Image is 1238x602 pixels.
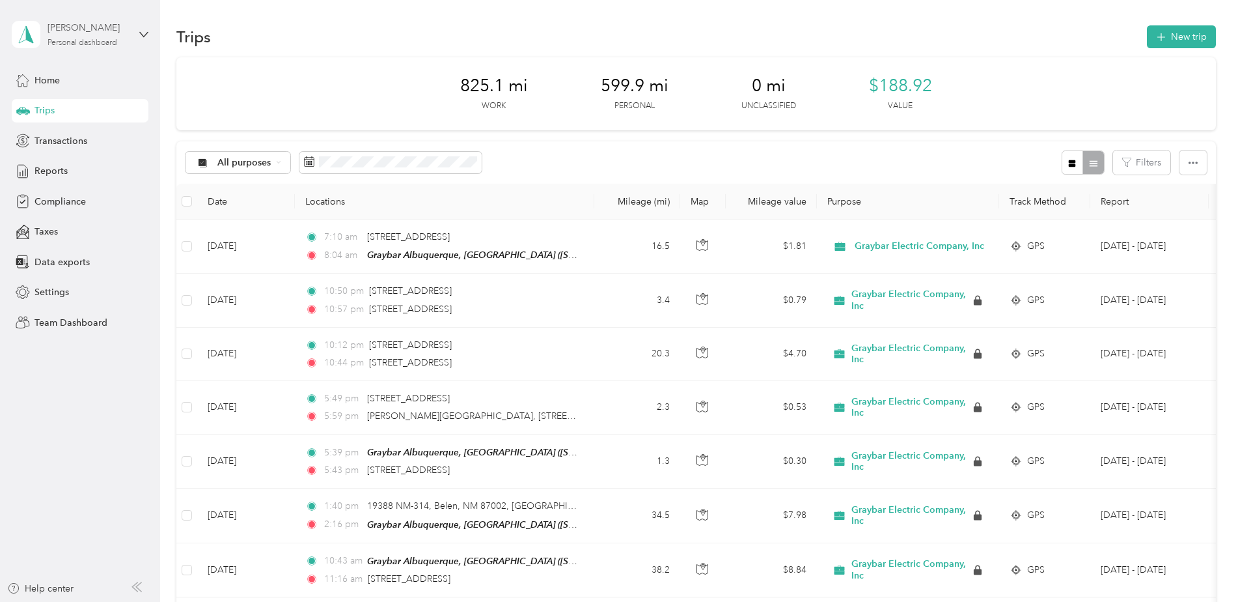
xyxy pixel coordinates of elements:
td: 38.2 [594,543,680,597]
span: [STREET_ADDRESS] [369,304,452,315]
span: Trips [34,104,55,117]
td: [DATE] [197,220,295,274]
td: [DATE] [197,328,295,381]
span: $188.92 [869,76,932,96]
span: 5:59 pm [324,409,361,423]
p: Value [888,100,913,112]
td: Sep 1 - 30, 2025 [1090,274,1209,327]
span: 825.1 mi [460,76,528,96]
button: Help center [7,582,74,595]
span: 10:57 pm [324,302,364,317]
h1: Trips [176,30,211,44]
span: 7:10 am [324,230,361,244]
span: Graybar Albuquerque, [GEOGRAPHIC_DATA] ([STREET_ADDRESS][US_STATE]) [367,519,691,530]
span: 0 mi [752,76,786,96]
td: 20.3 [594,328,680,381]
span: Graybar Electric Company, Inc [851,450,971,473]
span: Graybar Electric Company, Inc [851,343,971,365]
td: Sep 1 - 30, 2025 [1090,381,1209,435]
button: New trip [1147,25,1216,48]
span: 19388 NM-314, Belen, NM 87002, [GEOGRAPHIC_DATA] [367,500,605,511]
span: Graybar Electric Company, Inc [851,396,971,419]
td: 2.3 [594,381,680,435]
span: 10:12 pm [324,338,364,352]
span: Graybar Albuquerque, [GEOGRAPHIC_DATA] ([STREET_ADDRESS][US_STATE]) [367,250,691,261]
span: 599.9 mi [601,76,668,96]
iframe: Everlance-gr Chat Button Frame [1165,529,1238,602]
span: GPS [1027,239,1045,253]
span: 11:16 am [324,572,363,586]
td: $1.81 [726,220,817,274]
span: [STREET_ADDRESS] [369,285,452,296]
span: [PERSON_NAME][GEOGRAPHIC_DATA], [STREET_ADDRESS] [367,410,621,422]
span: 10:50 pm [324,284,364,298]
th: Locations [295,184,594,220]
div: [PERSON_NAME] [48,21,129,35]
span: GPS [1027,563,1045,577]
td: $7.98 [726,489,817,543]
span: Compliance [34,195,86,208]
span: 5:39 pm [324,446,361,460]
span: Graybar Albuquerque, [GEOGRAPHIC_DATA] ([STREET_ADDRESS][US_STATE]) [367,447,691,458]
th: Report [1090,184,1209,220]
td: [DATE] [197,435,295,489]
span: 8:04 am [324,248,361,263]
td: $8.84 [726,543,817,597]
span: [STREET_ADDRESS] [367,393,450,404]
p: Unclassified [741,100,796,112]
span: GPS [1027,508,1045,523]
span: GPS [1027,293,1045,308]
span: 5:43 pm [324,463,361,478]
td: 1.3 [594,435,680,489]
span: GPS [1027,400,1045,414]
span: Graybar Electric Company, Inc [851,504,971,527]
span: Graybar Electric Company, Inc [851,289,971,311]
span: Transactions [34,134,87,148]
th: Track Method [999,184,1090,220]
td: Sep 1 - 30, 2025 [1090,435,1209,489]
span: 2:16 pm [324,517,361,532]
span: Graybar Albuquerque, [GEOGRAPHIC_DATA] ([STREET_ADDRESS][US_STATE]) [367,556,691,567]
td: [DATE] [197,489,295,543]
p: Personal [614,100,655,112]
span: Team Dashboard [34,316,107,330]
td: $0.79 [726,274,817,327]
span: Data exports [34,255,90,269]
span: Home [34,74,60,87]
span: [STREET_ADDRESS] [367,465,450,476]
td: Sep 1 - 30, 2025 [1090,328,1209,381]
span: Graybar Electric Company, Inc [855,239,984,253]
span: 5:49 pm [324,392,361,406]
th: Mileage value [726,184,817,220]
td: 34.5 [594,489,680,543]
th: Map [680,184,726,220]
div: Personal dashboard [48,39,117,47]
td: 3.4 [594,274,680,327]
td: 16.5 [594,220,680,274]
span: All purposes [217,158,271,167]
span: Reports [34,164,68,178]
span: [STREET_ADDRESS] [367,231,450,242]
button: Filters [1113,150,1170,175]
td: Oct 1 - 31, 2025 [1090,220,1209,274]
span: 10:44 pm [324,356,364,370]
span: GPS [1027,454,1045,468]
td: Sep 1 - 30, 2025 [1090,543,1209,597]
span: [STREET_ADDRESS] [368,573,450,584]
span: [STREET_ADDRESS] [369,339,452,351]
th: Date [197,184,295,220]
span: 1:40 pm [324,499,361,513]
span: Taxes [34,225,58,238]
span: Graybar Electric Company, Inc [851,558,971,581]
p: Work [482,100,506,112]
th: Mileage (mi) [594,184,680,220]
span: [STREET_ADDRESS] [369,357,452,368]
td: Sep 1 - 30, 2025 [1090,489,1209,543]
td: [DATE] [197,274,295,327]
span: Settings [34,285,69,299]
td: $4.70 [726,328,817,381]
th: Purpose [817,184,999,220]
td: [DATE] [197,543,295,597]
td: $0.53 [726,381,817,435]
